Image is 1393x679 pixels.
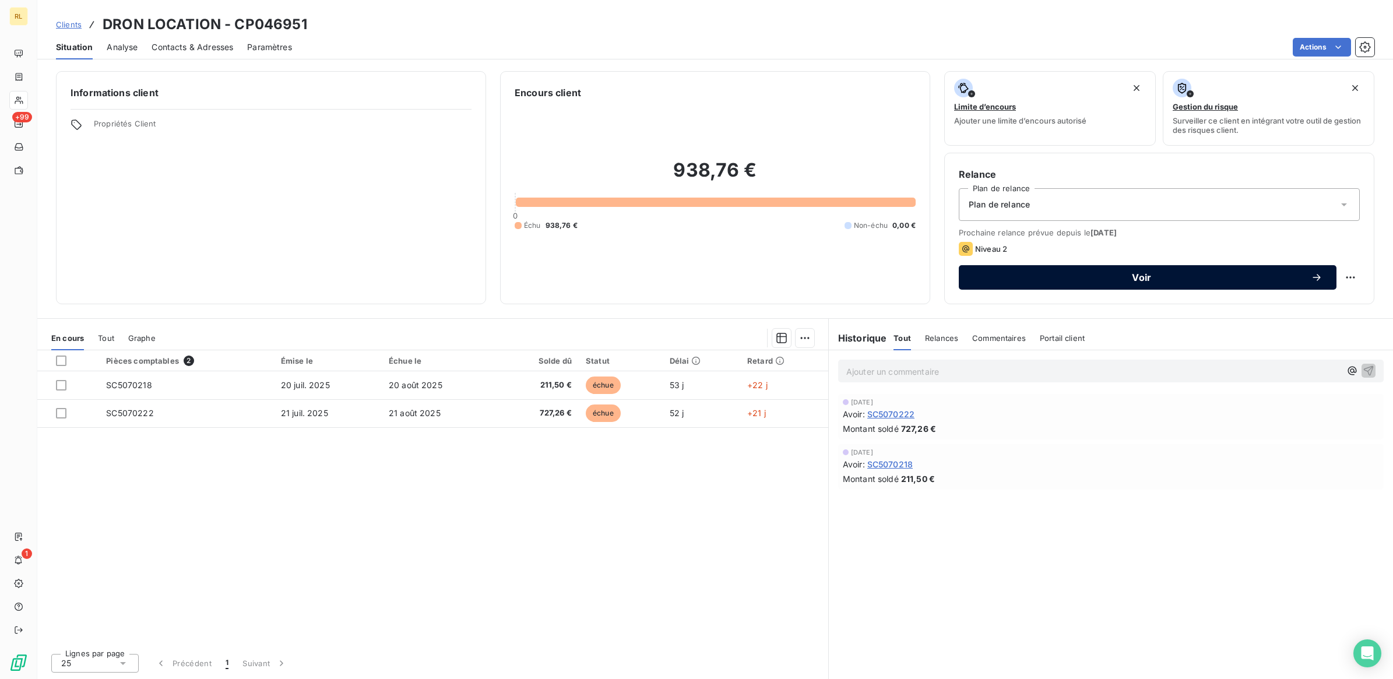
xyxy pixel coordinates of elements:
[184,356,194,366] span: 2
[22,548,32,559] span: 1
[106,356,266,366] div: Pièces comptables
[843,423,899,435] span: Montant soldé
[56,41,93,53] span: Situation
[747,356,821,365] div: Retard
[670,380,684,390] span: 53 j
[901,473,935,485] span: 211,50 €
[235,651,294,676] button: Suivant
[901,423,936,435] span: 727,26 €
[515,159,916,194] h2: 938,76 €
[954,116,1086,125] span: Ajouter une limite d’encours autorisé
[281,380,330,390] span: 20 juil. 2025
[546,220,578,231] span: 938,76 €
[106,380,152,390] span: SC5070218
[894,333,911,343] span: Tout
[969,199,1030,210] span: Plan de relance
[281,356,375,365] div: Émise le
[61,657,71,669] span: 25
[944,71,1156,146] button: Limite d’encoursAjouter une limite d’encours autorisé
[959,167,1360,181] h6: Relance
[56,20,82,29] span: Clients
[1173,116,1364,135] span: Surveiller ce client en intégrant votre outil de gestion des risques client.
[586,356,656,365] div: Statut
[892,220,916,231] span: 0,00 €
[1293,38,1351,57] button: Actions
[71,86,472,100] h6: Informations client
[148,651,219,676] button: Précédent
[843,473,899,485] span: Montant soldé
[1091,228,1117,237] span: [DATE]
[854,220,888,231] span: Non-échu
[959,265,1336,290] button: Voir
[9,653,28,672] img: Logo LeanPay
[843,458,865,470] span: Avoir :
[505,379,572,391] span: 211,50 €
[515,86,581,100] h6: Encours client
[747,408,766,418] span: +21 j
[586,404,621,422] span: échue
[851,399,873,406] span: [DATE]
[851,449,873,456] span: [DATE]
[152,41,233,53] span: Contacts & Adresses
[226,657,228,669] span: 1
[103,14,307,35] h3: DRON LOCATION - CP046951
[524,220,541,231] span: Échu
[94,119,472,135] span: Propriétés Client
[975,244,1007,254] span: Niveau 2
[670,408,684,418] span: 52 j
[281,408,328,418] span: 21 juil. 2025
[128,333,156,343] span: Graphe
[505,407,572,419] span: 727,26 €
[389,408,441,418] span: 21 août 2025
[973,273,1311,282] span: Voir
[1040,333,1085,343] span: Portail client
[505,356,572,365] div: Solde dû
[56,19,82,30] a: Clients
[107,41,138,53] span: Analyse
[1353,639,1381,667] div: Open Intercom Messenger
[12,112,32,122] span: +99
[586,377,621,394] span: échue
[925,333,958,343] span: Relances
[843,408,865,420] span: Avoir :
[389,356,491,365] div: Échue le
[747,380,768,390] span: +22 j
[513,211,518,220] span: 0
[959,228,1360,237] span: Prochaine relance prévue depuis le
[972,333,1026,343] span: Commentaires
[867,408,914,420] span: SC5070222
[219,651,235,676] button: 1
[9,7,28,26] div: RL
[670,356,733,365] div: Délai
[106,408,153,418] span: SC5070222
[247,41,292,53] span: Paramètres
[867,458,913,470] span: SC5070218
[829,331,887,345] h6: Historique
[98,333,114,343] span: Tout
[1163,71,1374,146] button: Gestion du risqueSurveiller ce client en intégrant votre outil de gestion des risques client.
[389,380,442,390] span: 20 août 2025
[954,102,1016,111] span: Limite d’encours
[51,333,84,343] span: En cours
[1173,102,1238,111] span: Gestion du risque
